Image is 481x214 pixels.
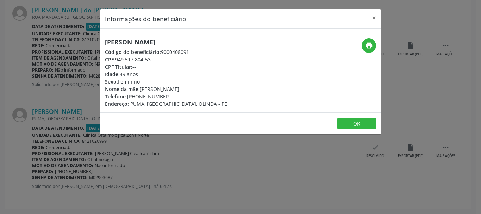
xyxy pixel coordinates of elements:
span: Idade: [105,71,120,78]
span: Nome da mãe: [105,86,140,92]
span: Telefone: [105,93,127,100]
h5: Informações do beneficiário [105,14,186,23]
div: [PERSON_NAME] [105,85,227,93]
button: OK [337,118,376,130]
div: Feminino [105,78,227,85]
button: Close [367,9,381,26]
div: 949.517.804-53 [105,56,227,63]
span: CPF: [105,56,115,63]
div: -- [105,63,227,71]
span: Código do beneficiário: [105,49,161,55]
div: 9000408091 [105,48,227,56]
span: CPF Titular: [105,63,132,70]
h5: [PERSON_NAME] [105,38,227,46]
i: print [365,42,373,49]
div: [PHONE_NUMBER] [105,93,227,100]
div: 49 anos [105,71,227,78]
span: Endereço: [105,100,129,107]
button: print [362,38,376,53]
span: Sexo: [105,78,118,85]
span: PUMA, [GEOGRAPHIC_DATA], OLINDA - PE [130,100,227,107]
